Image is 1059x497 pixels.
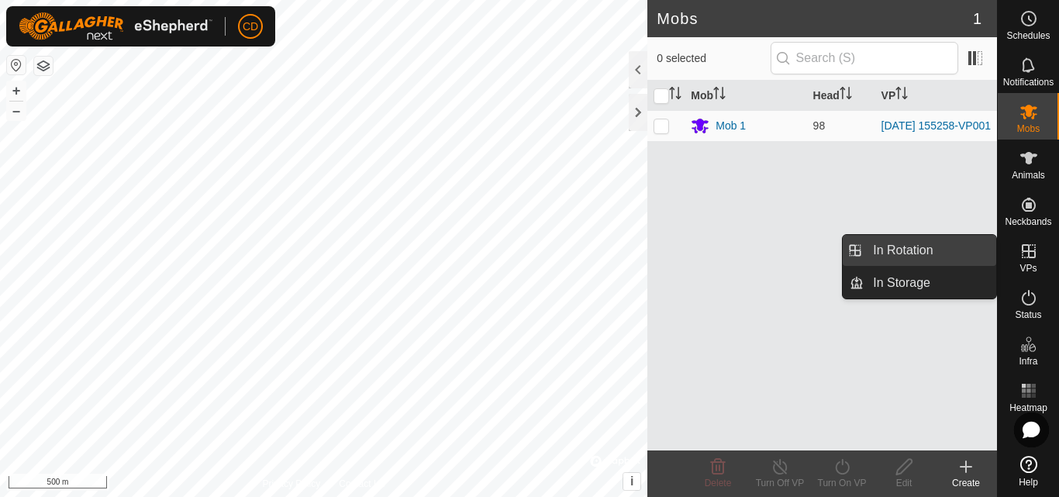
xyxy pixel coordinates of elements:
[705,478,732,488] span: Delete
[1012,171,1045,180] span: Animals
[973,7,981,30] span: 1
[657,9,973,28] h2: Mobs
[1017,124,1040,133] span: Mobs
[864,235,996,266] a: In Rotation
[1009,403,1047,412] span: Heatmap
[713,89,726,102] p-sorticon: Activate to sort
[881,119,991,132] a: [DATE] 155258-VP001
[685,81,806,111] th: Mob
[1015,310,1041,319] span: Status
[243,19,258,35] span: CD
[657,50,770,67] span: 0 selected
[339,477,385,491] a: Contact Us
[935,476,997,490] div: Create
[843,235,996,266] li: In Rotation
[1019,264,1037,273] span: VPs
[716,118,746,134] div: Mob 1
[749,476,811,490] div: Turn Off VP
[19,12,212,40] img: Gallagher Logo
[1006,31,1050,40] span: Schedules
[7,102,26,120] button: –
[34,57,53,75] button: Map Layers
[771,42,958,74] input: Search (S)
[807,81,875,111] th: Head
[7,81,26,100] button: +
[1003,78,1054,87] span: Notifications
[1005,217,1051,226] span: Neckbands
[813,119,826,132] span: 98
[873,476,935,490] div: Edit
[873,274,930,292] span: In Storage
[864,267,996,299] a: In Storage
[843,267,996,299] li: In Storage
[623,473,640,490] button: i
[669,89,681,102] p-sorticon: Activate to sort
[875,81,997,111] th: VP
[811,476,873,490] div: Turn On VP
[630,475,633,488] span: i
[1019,357,1037,366] span: Infra
[895,89,908,102] p-sorticon: Activate to sort
[1019,478,1038,487] span: Help
[840,89,852,102] p-sorticon: Activate to sort
[7,56,26,74] button: Reset Map
[998,450,1059,493] a: Help
[873,241,933,260] span: In Rotation
[263,477,321,491] a: Privacy Policy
